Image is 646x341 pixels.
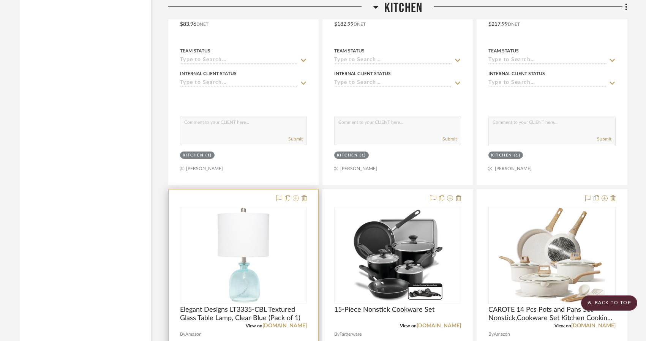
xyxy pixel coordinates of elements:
span: View on [554,324,571,328]
span: Farberware [340,331,362,338]
div: (1) [205,153,212,158]
button: Submit [597,136,611,142]
div: Internal Client Status [334,70,391,77]
span: Amazon [185,331,202,338]
span: By [488,331,494,338]
input: Type to Search… [180,57,298,64]
input: Type to Search… [488,57,606,64]
button: Submit [288,136,303,142]
div: Kitchen [183,153,204,158]
span: 15-Piece Nonstick Cookware Set [334,306,434,314]
div: Internal Client Status [180,70,237,77]
img: CAROTE 14 Pcs Pots and Pans Set Nonstick,Cookware Set Kitchen Cooking Set with Utensil and Pan Pr... [499,208,605,303]
span: CAROTE 14 Pcs Pots and Pans Set Nonstick,Cookware Set Kitchen Cooking Set with Utensil and Pan Pr... [488,306,615,322]
span: View on [246,324,262,328]
a: [DOMAIN_NAME] [417,323,461,328]
div: (1) [360,153,366,158]
span: Amazon [494,331,510,338]
button: Submit [442,136,457,142]
a: [DOMAIN_NAME] [571,323,616,328]
div: Internal Client Status [488,70,545,77]
span: Elegant Designs LT3335-CBL Textured Glass Table Lamp, Clear Blue (Pack of 1) [180,306,307,322]
input: Type to Search… [334,80,452,87]
div: Team Status [334,47,365,54]
input: Type to Search… [334,57,452,64]
input: Type to Search… [180,80,298,87]
span: By [334,331,340,338]
img: 15-Piece Nonstick Cookware Set [350,208,445,303]
span: By [180,331,185,338]
div: Team Status [488,47,519,54]
div: Kitchen [491,153,512,158]
input: Type to Search… [488,80,606,87]
span: View on [400,324,417,328]
div: (1) [514,153,521,158]
img: Elegant Designs LT3335-CBL Textured Glass Table Lamp, Clear Blue (Pack of 1) [218,208,269,303]
scroll-to-top-button: BACK TO TOP [581,295,637,311]
a: [DOMAIN_NAME] [262,323,307,328]
div: Kitchen [337,153,358,158]
div: Team Status [180,47,210,54]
